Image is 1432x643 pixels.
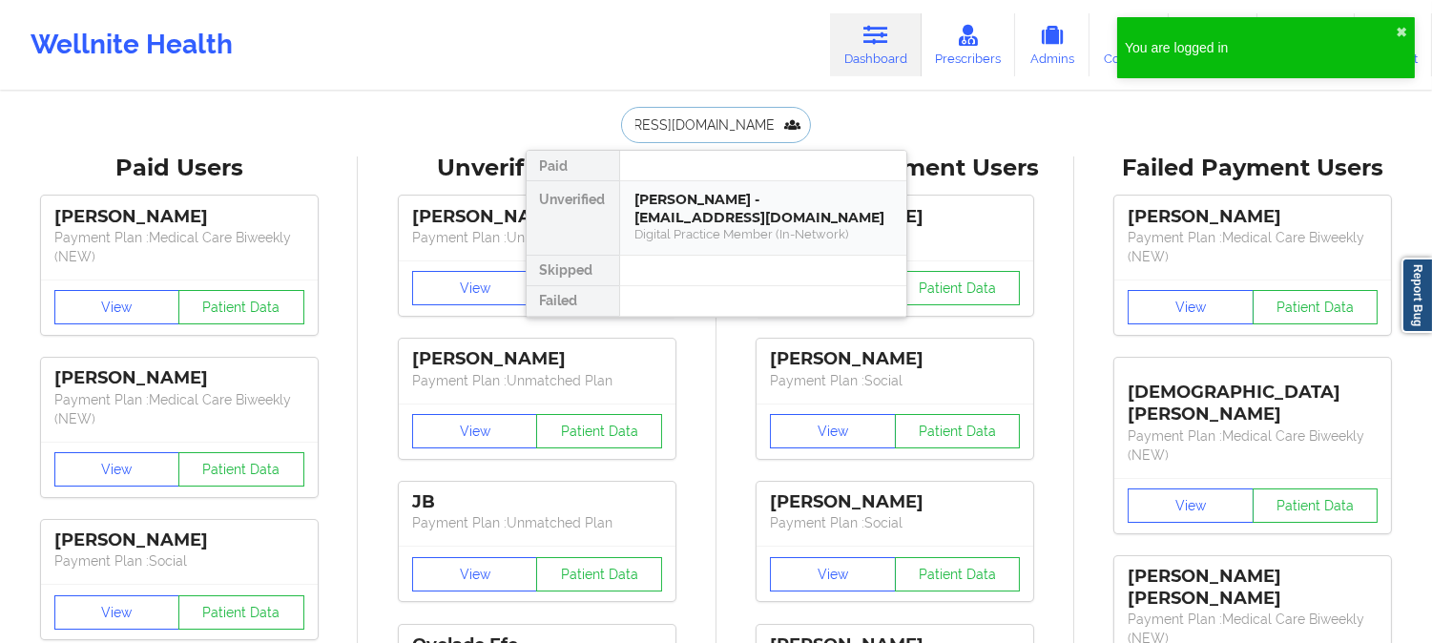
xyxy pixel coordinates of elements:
[922,13,1016,76] a: Prescribers
[536,557,662,591] button: Patient Data
[536,414,662,448] button: Patient Data
[54,595,180,630] button: View
[1125,38,1396,57] div: You are logged in
[371,154,702,183] div: Unverified Users
[412,228,662,247] p: Payment Plan : Unmatched Plan
[178,595,304,630] button: Patient Data
[1128,367,1378,425] div: [DEMOGRAPHIC_DATA][PERSON_NAME]
[770,414,896,448] button: View
[412,491,662,513] div: JB
[895,557,1021,591] button: Patient Data
[412,371,662,390] p: Payment Plan : Unmatched Plan
[1128,290,1254,324] button: View
[412,348,662,370] div: [PERSON_NAME]
[178,452,304,487] button: Patient Data
[54,390,304,428] p: Payment Plan : Medical Care Biweekly (NEW)
[1401,258,1432,333] a: Report Bug
[412,414,538,448] button: View
[412,206,662,228] div: [PERSON_NAME]
[1088,154,1419,183] div: Failed Payment Users
[178,290,304,324] button: Patient Data
[527,286,619,317] div: Failed
[830,13,922,76] a: Dashboard
[770,491,1020,513] div: [PERSON_NAME]
[1128,206,1378,228] div: [PERSON_NAME]
[635,226,891,242] div: Digital Practice Member (In-Network)
[770,513,1020,532] p: Payment Plan : Social
[1090,13,1169,76] a: Coaches
[54,452,180,487] button: View
[1128,228,1378,266] p: Payment Plan : Medical Care Biweekly (NEW)
[54,367,304,389] div: [PERSON_NAME]
[54,228,304,266] p: Payment Plan : Medical Care Biweekly (NEW)
[1253,290,1379,324] button: Patient Data
[770,348,1020,370] div: [PERSON_NAME]
[895,271,1021,305] button: Patient Data
[895,414,1021,448] button: Patient Data
[412,513,662,532] p: Payment Plan : Unmatched Plan
[412,271,538,305] button: View
[1128,566,1378,610] div: [PERSON_NAME] [PERSON_NAME]
[54,551,304,570] p: Payment Plan : Social
[1128,426,1378,465] p: Payment Plan : Medical Care Biweekly (NEW)
[527,181,619,256] div: Unverified
[1128,488,1254,523] button: View
[1396,25,1407,40] button: close
[54,529,304,551] div: [PERSON_NAME]
[770,371,1020,390] p: Payment Plan : Social
[527,256,619,286] div: Skipped
[770,557,896,591] button: View
[1015,13,1090,76] a: Admins
[54,206,304,228] div: [PERSON_NAME]
[13,154,344,183] div: Paid Users
[1253,488,1379,523] button: Patient Data
[412,557,538,591] button: View
[635,191,891,226] div: [PERSON_NAME] - [EMAIL_ADDRESS][DOMAIN_NAME]
[527,151,619,181] div: Paid
[54,290,180,324] button: View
